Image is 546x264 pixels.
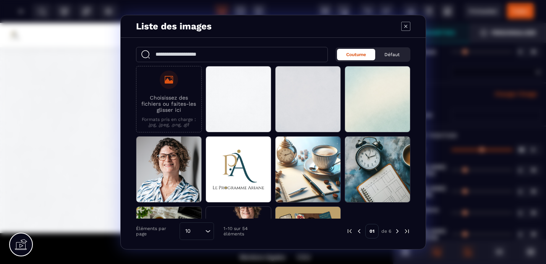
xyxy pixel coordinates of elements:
h4: Liste des images [136,21,212,32]
i: "Votre santé est votre premier outil de travail. Il est temps d'en prendre soin" [173,114,378,132]
span: Défaut [384,52,400,57]
img: svg+xml;base64,PHN2ZyB4bWxucz0iaHR0cDovL3d3dy53My5vcmcvMjAwMC9zdmciIHdpZHRoPSIxMDAiIHZpZXdCb3g9Ij... [256,159,294,197]
input: Search for option [193,227,203,235]
img: next [394,228,401,235]
div: Search for option [180,222,214,240]
img: prev [356,228,363,235]
p: Choisissez des fichiers ou faites-les glisser ici [140,95,198,113]
p: Formats pris en charge : .jpg, .jpeg, .png, .gif [140,117,198,127]
span: 10 [183,227,193,235]
img: 86e1ef72b690ae2b79141b6fe276df02.png [6,4,22,20]
default: Mentions légales [240,231,285,254]
img: prev [346,228,353,235]
p: 1-10 sur 54 éléments [224,226,267,237]
p: de 6 [381,228,391,234]
p: 01 [365,224,379,238]
button: M'inscrire à la Masterclass [447,4,541,21]
default: CGU [297,231,311,254]
span: Coutume [346,52,366,57]
img: next [403,228,410,235]
text: Ancienne sportive de haut niveau, j'ai vécu 20 ans en [GEOGRAPHIC_DATA] où j'ai travaillé sur la ... [152,16,398,79]
button: M'inscrire à la Masterclass offerte [202,83,349,103]
p: Éléments par page [136,226,176,237]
